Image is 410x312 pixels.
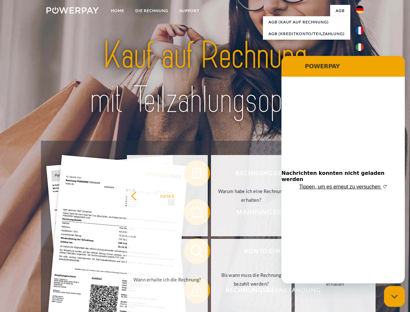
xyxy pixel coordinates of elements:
div: Bis wann muss die Rechnung bezahlt werden? [215,271,288,288]
img: it [356,43,364,51]
a: AGB (Kauf auf Rechnung) [263,16,350,28]
img: de [356,6,364,13]
div: zurück [131,191,204,200]
div: Wann erhalte ich die Rechnung? [131,275,204,284]
iframe: Schaltfläche zum Öffnen des Messaging-Fensters [384,286,405,307]
a: SUPPORT [174,5,205,17]
img: fr [356,27,364,34]
div: Warum habe ich eine Rechnung erhalten? [215,187,288,204]
iframe: Messaging-Fenster [281,56,405,283]
a: AGB (Kreditkonto/Teilzahlung) [263,28,350,40]
img: title-powerpay_de.svg [62,31,348,124]
img: logo-powerpay-white.svg [46,7,99,14]
a: DIE RECHNUNG [130,5,174,17]
a: Home [106,5,130,17]
a: agb [330,5,350,17]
